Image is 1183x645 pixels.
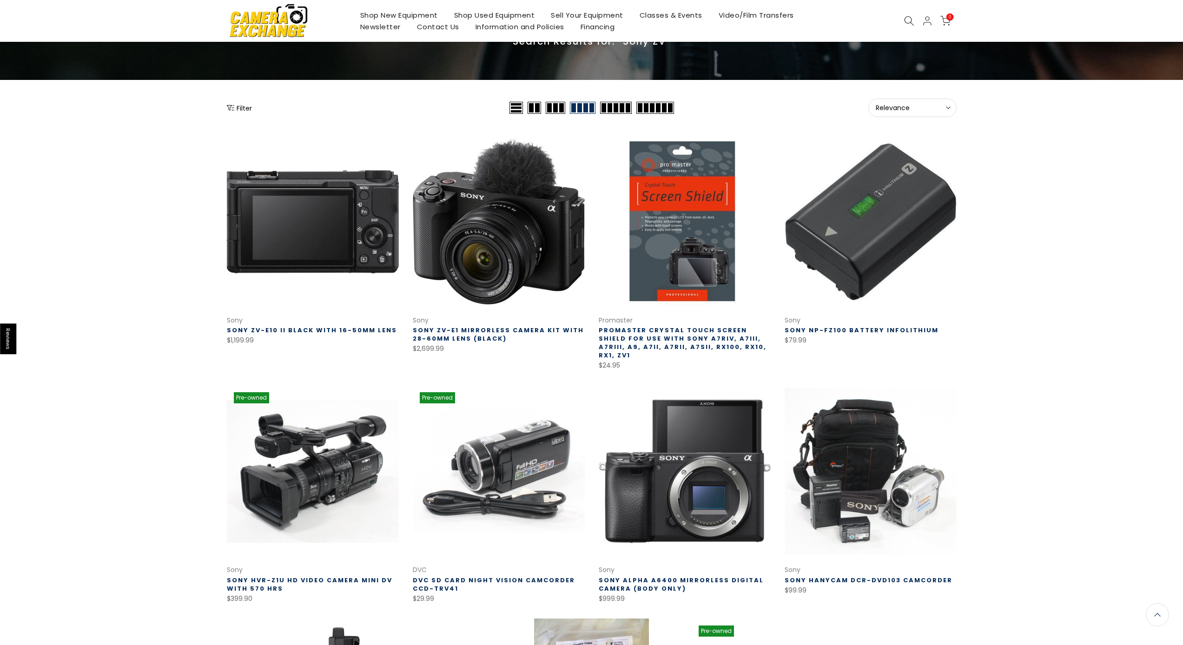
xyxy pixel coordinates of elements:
a: Shop Used Equipment [446,9,543,21]
a: Shop New Equipment [352,9,446,21]
a: DVC SD Card Night Vision Camcorder CCD-TRV41 [413,576,575,593]
a: Sony NP-FZ100 Battery InfoLithium [785,326,938,335]
a: 0 [940,16,951,26]
a: Sell Your Equipment [543,9,632,21]
a: Sony [599,565,615,574]
a: Sony [785,316,800,325]
a: Sony HVR-Z1U HD Video Camera Mini DV with 570 hrs [227,576,392,593]
div: $399.90 [227,593,399,605]
a: Promaster [599,316,633,325]
a: Classes & Events [631,9,710,21]
div: $999.99 [599,593,771,605]
a: Promaster Crystal Touch Screen Shield for use with Sony A7RIV, A7III, A7RIII, A9, A7II, A7RII, A7... [599,326,767,360]
a: Financing [572,21,623,33]
a: Sony Alpha a6400 Mirrorless Digital Camera (Body Only) [599,576,764,593]
a: Information and Policies [467,21,572,33]
a: Newsletter [352,21,409,33]
div: $2,699.99 [413,343,585,355]
button: Show filters [227,103,252,112]
div: $99.99 [785,585,957,596]
span: 0 [946,13,953,20]
div: $29.99 [413,593,585,605]
a: Back to the top [1146,603,1169,626]
a: Sony [785,565,800,574]
a: Sony [413,316,429,325]
a: DVC [413,565,427,574]
a: Sony Hanycam DCR-DVD103 Camcorder [785,576,952,585]
button: Relevance [868,99,957,117]
div: $79.99 [785,335,957,346]
a: Contact Us [409,21,467,33]
a: Sony ZV-E10 II Black with 16-50mm Lens [227,326,397,335]
a: Video/Film Transfers [710,9,802,21]
div: $24.95 [599,360,771,371]
a: Sony [227,565,243,574]
span: Relevance [876,104,949,112]
a: Sony [227,316,243,325]
div: $1,199.99 [227,335,399,346]
a: Sony ZV-E1 Mirrorless Camera kit with 28-60mm lens (Black) [413,326,584,343]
